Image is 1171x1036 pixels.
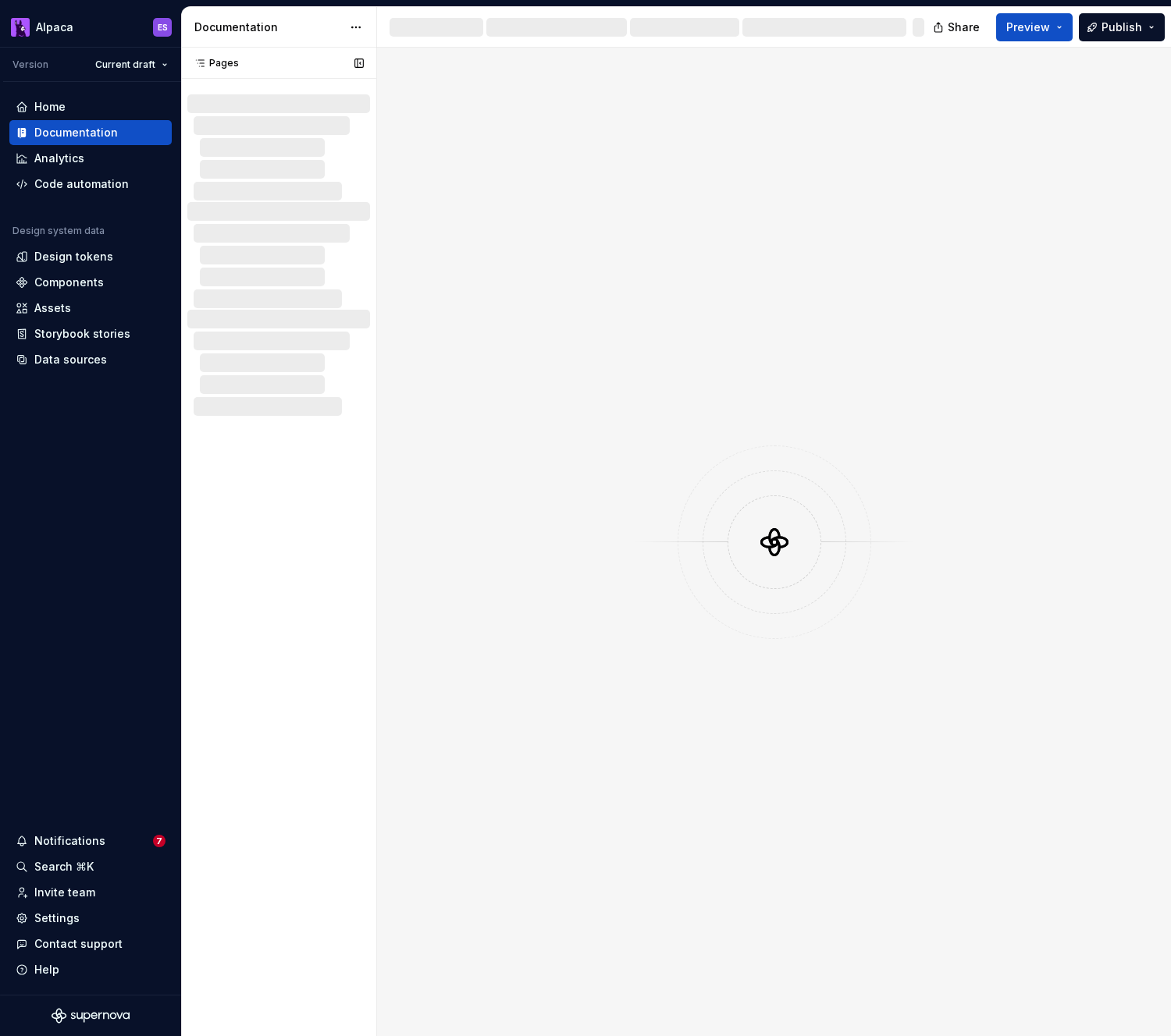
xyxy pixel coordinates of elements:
[9,854,172,879] button: Search ⌘K
[36,20,73,35] div: Alpaca
[11,18,30,37] img: 003f14f4-5683-479b-9942-563e216bc167.png
[34,326,130,342] div: Storybook stories
[1006,20,1050,35] span: Preview
[3,10,178,44] button: AlpacaES
[34,885,95,900] div: Invite team
[34,833,105,849] div: Notifications
[9,296,172,321] a: Assets
[34,962,59,977] div: Help
[9,270,172,295] a: Components
[34,352,107,367] div: Data sources
[12,225,105,237] div: Design system data
[925,13,990,41] button: Share
[34,176,129,192] div: Code automation
[34,859,94,875] div: Search ⌘K
[948,20,980,35] span: Share
[88,54,175,76] button: Current draft
[34,125,118,140] div: Documentation
[153,835,166,847] span: 7
[12,59,48,71] div: Version
[1079,13,1165,41] button: Publish
[9,94,172,119] a: Home
[996,13,1073,41] button: Preview
[34,300,71,316] div: Assets
[9,880,172,905] a: Invite team
[34,99,66,115] div: Home
[9,172,172,197] a: Code automation
[34,910,80,926] div: Settings
[9,347,172,372] a: Data sources
[34,936,123,952] div: Contact support
[95,59,155,71] span: Current draft
[34,249,113,264] div: Design tokens
[9,957,172,982] button: Help
[34,275,104,290] div: Components
[1102,20,1142,35] span: Publish
[9,931,172,956] button: Contact support
[9,321,172,346] a: Storybook stories
[187,57,239,69] div: Pages
[9,906,172,931] a: Settings
[158,21,168,34] div: ES
[9,146,172,171] a: Analytics
[194,20,342,35] div: Documentation
[52,1008,130,1024] svg: Supernova Logo
[9,244,172,269] a: Design tokens
[9,120,172,145] a: Documentation
[34,151,84,166] div: Analytics
[9,828,172,853] button: Notifications7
